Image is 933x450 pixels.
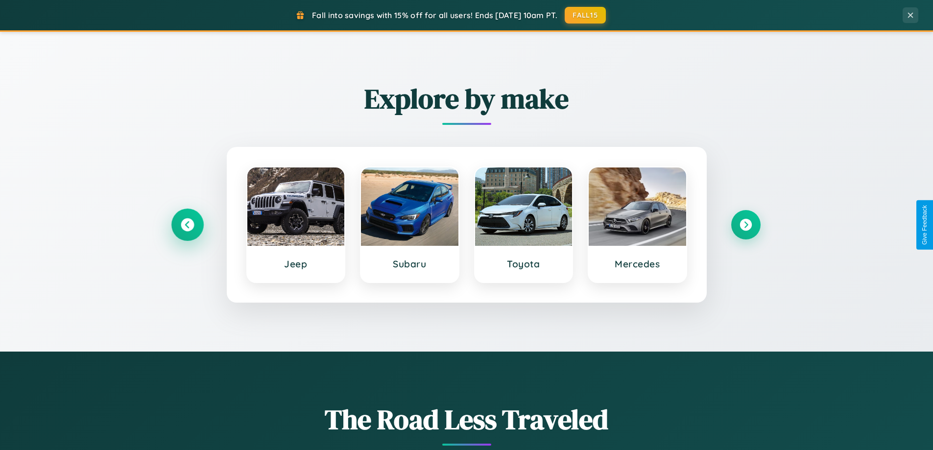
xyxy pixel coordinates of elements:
h3: Mercedes [598,258,676,270]
h3: Toyota [485,258,563,270]
span: Fall into savings with 15% off for all users! Ends [DATE] 10am PT. [312,10,557,20]
button: FALL15 [565,7,606,24]
h3: Subaru [371,258,449,270]
h1: The Road Less Traveled [173,401,761,438]
div: Give Feedback [921,205,928,245]
h3: Jeep [257,258,335,270]
h2: Explore by make [173,80,761,118]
